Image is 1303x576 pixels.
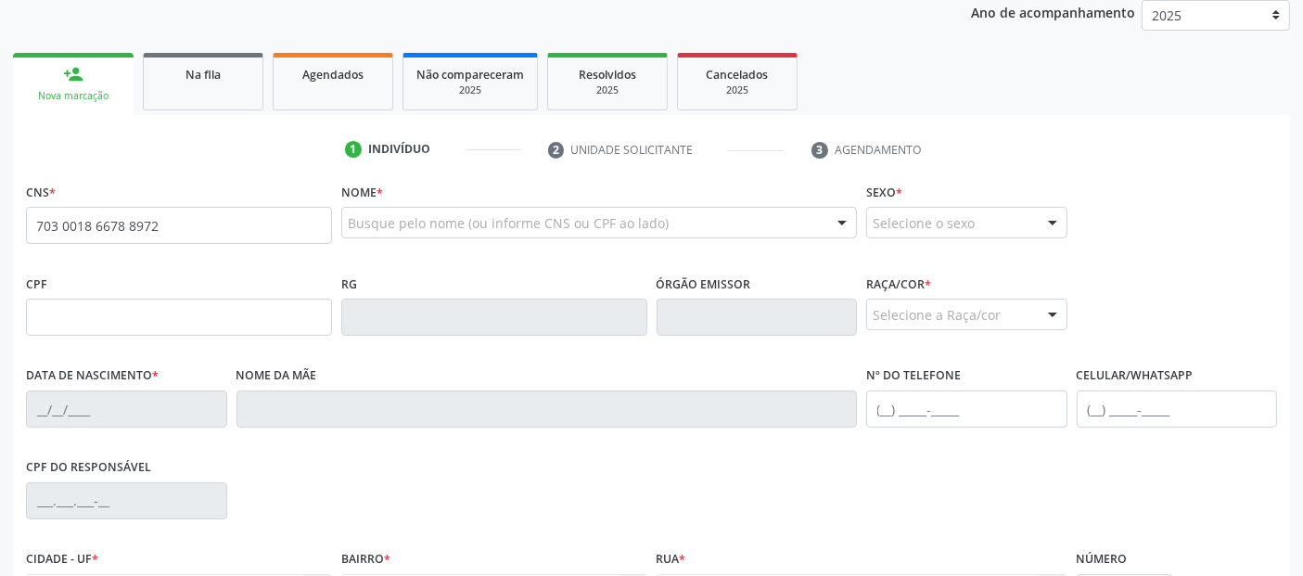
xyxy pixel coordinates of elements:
div: 2025 [691,83,784,97]
label: CNS [26,178,56,207]
div: Nova marcação [26,89,121,103]
label: CPF [26,270,47,299]
span: Busque pelo nome (ou informe CNS ou CPF ao lado) [348,213,669,233]
span: Cancelados [707,67,769,83]
span: Agendados [302,67,364,83]
span: Não compareceram [416,67,524,83]
label: RG [341,270,357,299]
div: 2025 [416,83,524,97]
input: (__) _____-_____ [866,390,1067,428]
div: 2025 [561,83,654,97]
div: Indivíduo [368,141,430,158]
label: Órgão emissor [657,270,751,299]
span: Selecione a Raça/cor [873,305,1001,325]
label: Sexo [866,178,902,207]
input: (__) _____-_____ [1077,390,1278,428]
label: CPF do responsável [26,454,151,482]
label: Celular/WhatsApp [1077,362,1194,390]
label: Rua [657,545,686,574]
label: Nome [341,178,383,207]
span: Resolvidos [579,67,636,83]
label: Data de nascimento [26,362,159,390]
label: Número [1077,545,1128,574]
label: Raça/cor [866,270,931,299]
div: 1 [345,141,362,158]
span: Selecione o sexo [873,213,975,233]
label: Nº do Telefone [866,362,961,390]
input: ___.___.___-__ [26,482,227,519]
span: Na fila [185,67,221,83]
input: __/__/____ [26,390,227,428]
div: person_add [63,64,83,84]
label: Bairro [341,545,390,574]
label: Nome da mãe [236,362,317,390]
